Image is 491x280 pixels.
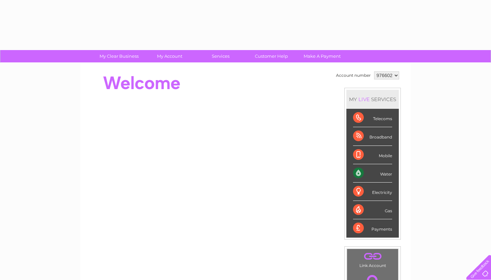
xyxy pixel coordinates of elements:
div: Water [353,164,392,183]
a: My Clear Business [92,50,147,62]
td: Account number [334,70,372,81]
a: My Account [142,50,197,62]
a: . [349,251,396,262]
div: Mobile [353,146,392,164]
a: Services [193,50,248,62]
div: LIVE [357,96,371,102]
a: Customer Help [244,50,299,62]
div: MY SERVICES [346,90,399,109]
div: Gas [353,201,392,219]
div: Electricity [353,183,392,201]
div: Telecoms [353,109,392,127]
td: Link Account [347,249,398,270]
a: Make A Payment [295,50,350,62]
div: Broadband [353,127,392,146]
div: Payments [353,219,392,237]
